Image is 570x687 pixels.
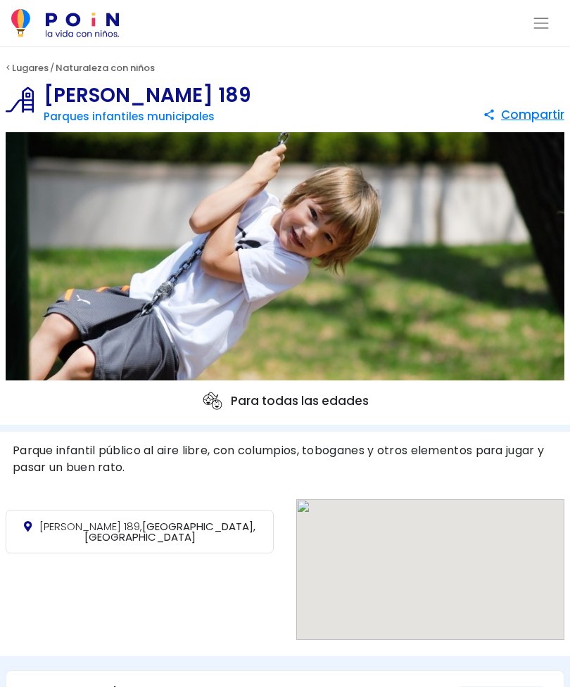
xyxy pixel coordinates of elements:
[6,86,44,114] img: Parques infantiles municipales
[44,86,251,105] h1: [PERSON_NAME] 189
[39,519,255,544] span: [GEOGRAPHIC_DATA], [GEOGRAPHIC_DATA]
[6,132,564,380] img: Arturo Soria 189
[524,11,559,35] button: Toggle navigation
[44,109,215,124] a: Parques infantiles municipales
[12,61,49,75] a: Lugares
[11,9,119,37] img: POiN
[39,519,142,534] span: [PERSON_NAME] 189,
[483,102,564,127] button: Compartir
[201,390,224,413] img: ages icon
[201,390,369,413] p: Para todas las edades
[6,439,564,480] div: Parque infantil público al aire libre, con columpios, toboganes y otros elementos para jugar y pa...
[56,61,155,75] a: Naturaleza con niños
